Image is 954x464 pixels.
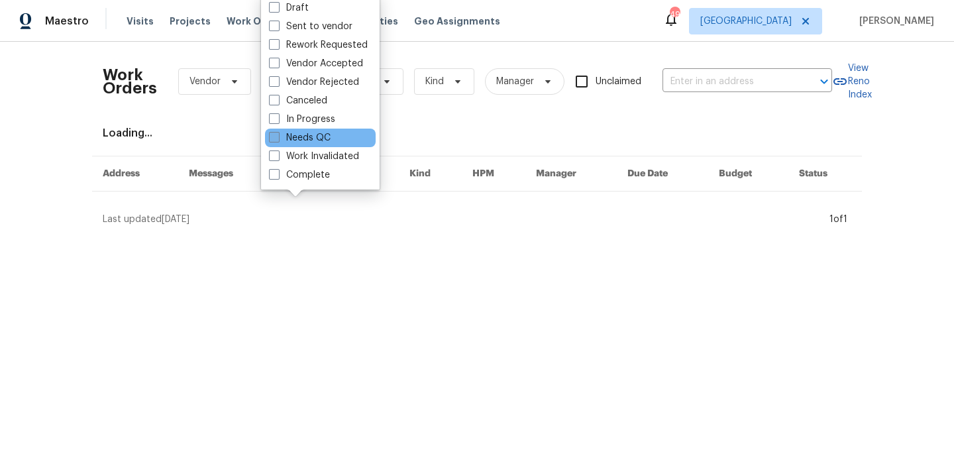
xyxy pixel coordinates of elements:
span: [DATE] [162,215,189,224]
span: Visits [127,15,154,28]
label: Needs QC [269,131,331,145]
a: View Reno Index [832,62,872,101]
span: [PERSON_NAME] [854,15,934,28]
label: Complete [269,168,330,182]
label: In Progress [269,113,335,126]
input: Enter in an address [662,72,795,92]
th: Budget [708,156,788,192]
div: Last updated [103,213,825,226]
label: Vendor Rejected [269,76,359,89]
span: Geo Assignments [414,15,500,28]
th: HPM [462,156,525,192]
th: Kind [399,156,462,192]
span: Vendor [189,75,221,88]
label: Work Invalidated [269,150,359,163]
h2: Work Orders [103,68,157,95]
th: Messages [178,156,276,192]
span: Projects [170,15,211,28]
span: [GEOGRAPHIC_DATA] [700,15,792,28]
div: Loading... [103,127,851,140]
label: Canceled [269,94,327,107]
th: Status [788,156,862,192]
div: 1 of 1 [829,213,847,226]
label: Vendor Accepted [269,57,363,70]
th: Due Date [617,156,708,192]
span: Kind [425,75,444,88]
button: Open [815,72,833,91]
span: Manager [496,75,534,88]
span: Work Orders [227,15,287,28]
th: Manager [525,156,617,192]
label: Rework Requested [269,38,368,52]
label: Draft [269,1,309,15]
div: 49 [670,8,679,21]
span: Unclaimed [596,75,641,89]
th: Address [92,156,178,192]
label: Sent to vendor [269,20,352,33]
span: Maestro [45,15,89,28]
